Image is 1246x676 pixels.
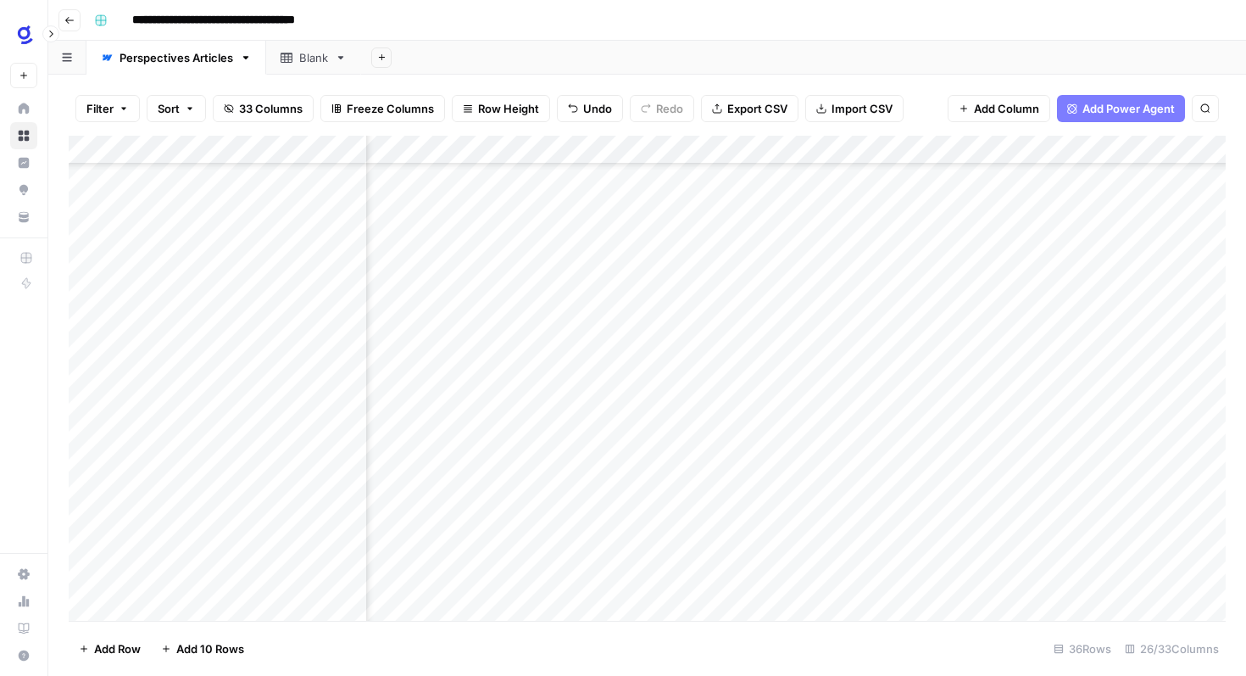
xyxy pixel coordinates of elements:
[10,642,37,669] button: Help + Support
[10,176,37,204] a: Opportunities
[452,95,550,122] button: Row Height
[701,95,798,122] button: Export CSV
[86,41,266,75] a: Perspectives Articles
[213,95,314,122] button: 33 Columns
[320,95,445,122] button: Freeze Columns
[948,95,1050,122] button: Add Column
[832,100,893,117] span: Import CSV
[158,100,180,117] span: Sort
[10,122,37,149] a: Browse
[1118,635,1226,662] div: 26/33 Columns
[299,49,328,66] div: Blank
[630,95,694,122] button: Redo
[86,100,114,117] span: Filter
[239,100,303,117] span: 33 Columns
[151,635,254,662] button: Add 10 Rows
[147,95,206,122] button: Sort
[120,49,233,66] div: Perspectives Articles
[727,100,787,117] span: Export CSV
[656,100,683,117] span: Redo
[557,95,623,122] button: Undo
[75,95,140,122] button: Filter
[176,640,244,657] span: Add 10 Rows
[347,100,434,117] span: Freeze Columns
[1082,100,1175,117] span: Add Power Agent
[478,100,539,117] span: Row Height
[10,14,37,56] button: Workspace: Glean SEO Ops
[974,100,1039,117] span: Add Column
[583,100,612,117] span: Undo
[69,635,151,662] button: Add Row
[266,41,361,75] a: Blank
[10,20,41,50] img: Glean SEO Ops Logo
[10,615,37,642] a: Learning Hub
[94,640,141,657] span: Add Row
[10,149,37,176] a: Insights
[1057,95,1185,122] button: Add Power Agent
[10,561,37,588] a: Settings
[10,588,37,615] a: Usage
[10,95,37,122] a: Home
[805,95,904,122] button: Import CSV
[10,204,37,231] a: Your Data
[1047,635,1118,662] div: 36 Rows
